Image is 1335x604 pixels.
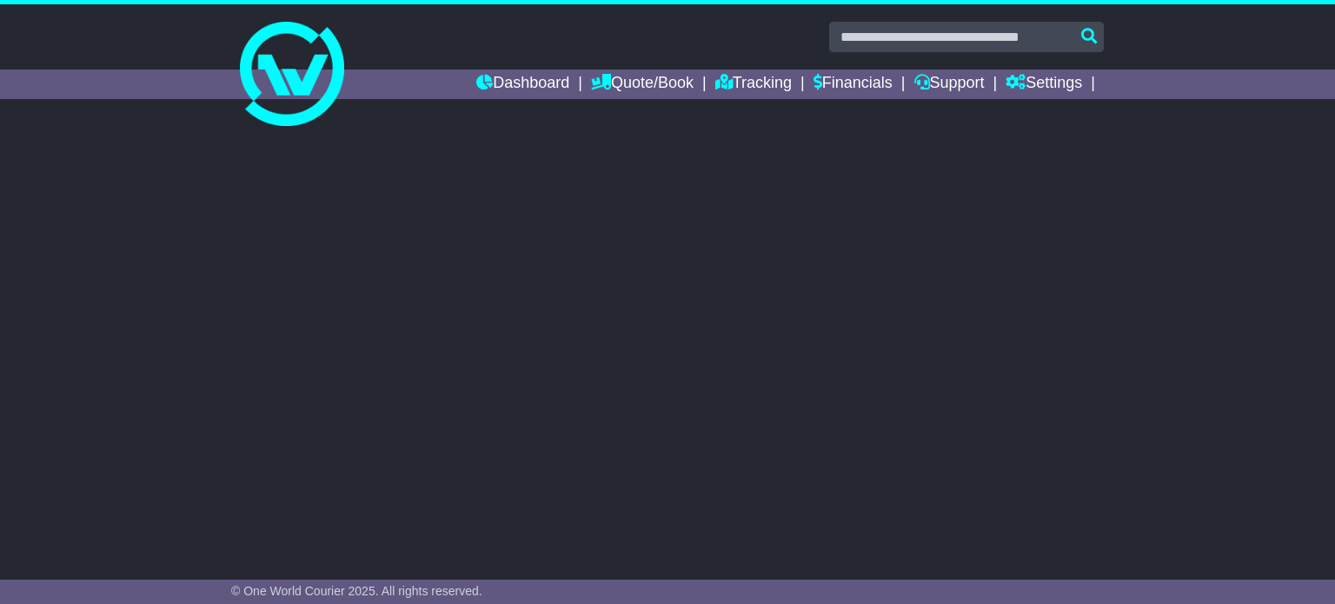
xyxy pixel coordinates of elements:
[476,70,569,99] a: Dashboard
[914,70,985,99] a: Support
[715,70,792,99] a: Tracking
[591,70,694,99] a: Quote/Book
[814,70,893,99] a: Financials
[231,584,482,598] span: © One World Courier 2025. All rights reserved.
[1006,70,1082,99] a: Settings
